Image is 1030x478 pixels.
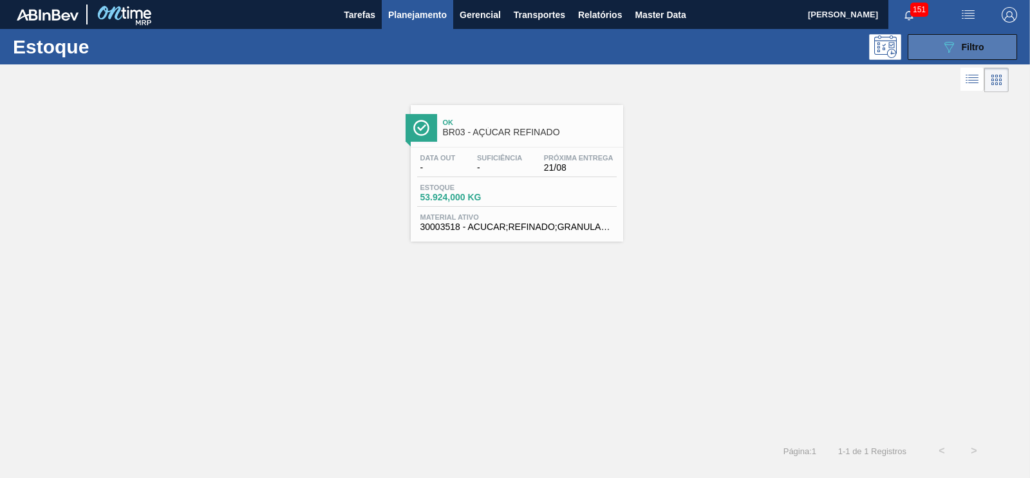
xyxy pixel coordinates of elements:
span: Suficiência [477,154,522,162]
button: > [958,435,990,467]
a: ÍconeOkBR03 - AÇÚCAR REFINADOData out-Suficiência-Próxima Entrega21/08Estoque53.924,000 KGMateria... [401,95,630,242]
span: Próxima Entrega [544,154,613,162]
span: BR03 - AÇÚCAR REFINADO [443,128,617,137]
div: Pogramando: nenhum usuário selecionado [869,34,901,60]
span: Planejamento [388,7,447,23]
span: 151 [910,3,928,17]
img: Logout [1002,7,1017,23]
button: < [926,435,958,467]
span: Relatórios [578,7,622,23]
span: Página : 1 [783,446,816,456]
span: 1 - 1 de 1 Registros [836,446,906,456]
div: Visão em Lista [960,68,984,92]
span: Estoque [420,184,510,191]
img: TNhmsLtSVTkK8tSr43FrP2fwEKptu5GPRR3wAAAABJRU5ErkJggg== [17,9,79,21]
span: Ok [443,119,617,126]
span: - [477,163,522,173]
h1: Estoque [13,39,200,54]
span: Transportes [514,7,565,23]
span: Material ativo [420,213,613,221]
span: 21/08 [544,163,613,173]
span: Gerencial [460,7,501,23]
img: Ícone [413,120,429,136]
button: Filtro [908,34,1017,60]
span: 30003518 - ACUCAR;REFINADO;GRANULADO;; [420,222,613,232]
span: - [420,163,456,173]
span: Filtro [962,42,984,52]
img: userActions [960,7,976,23]
span: 53.924,000 KG [420,193,510,202]
span: Master Data [635,7,686,23]
button: Notificações [888,6,930,24]
div: Visão em Cards [984,68,1009,92]
span: Data out [420,154,456,162]
span: Tarefas [344,7,375,23]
